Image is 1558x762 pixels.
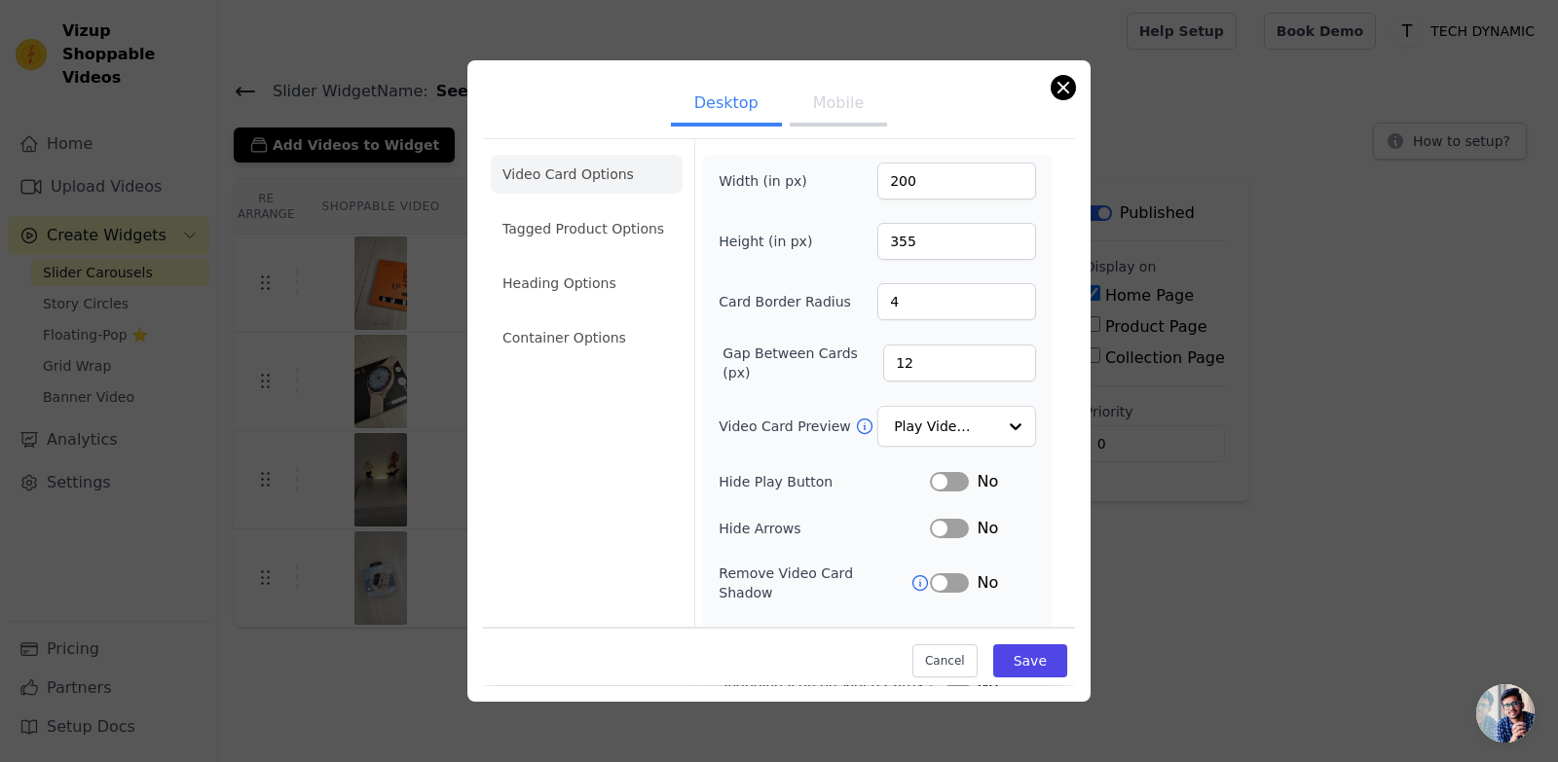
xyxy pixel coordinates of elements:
li: Video Card Options [491,155,683,194]
li: Tagged Product Options [491,209,683,248]
label: Gap Between Cards (px) [723,344,883,382]
span: No [977,571,998,595]
li: Container Options [491,318,683,357]
label: Card Border Radius [719,292,851,311]
button: Close modal [1052,76,1075,99]
li: Heading Options [491,264,683,303]
span: No [977,626,998,649]
label: Video Card Preview [719,417,854,436]
span: No [977,517,998,540]
button: Mobile [790,84,887,127]
span: No [977,470,998,493]
button: Cancel [912,645,978,678]
button: Save [993,645,1067,678]
label: Remove Video Card Shadow [719,563,910,602]
label: Height (in px) [719,232,825,251]
label: Width (in px) [719,171,825,191]
button: Desktop [671,84,782,127]
label: Hide Arrows [719,519,930,538]
div: Open chat [1476,684,1535,743]
label: Hide Play Button [719,472,930,491]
